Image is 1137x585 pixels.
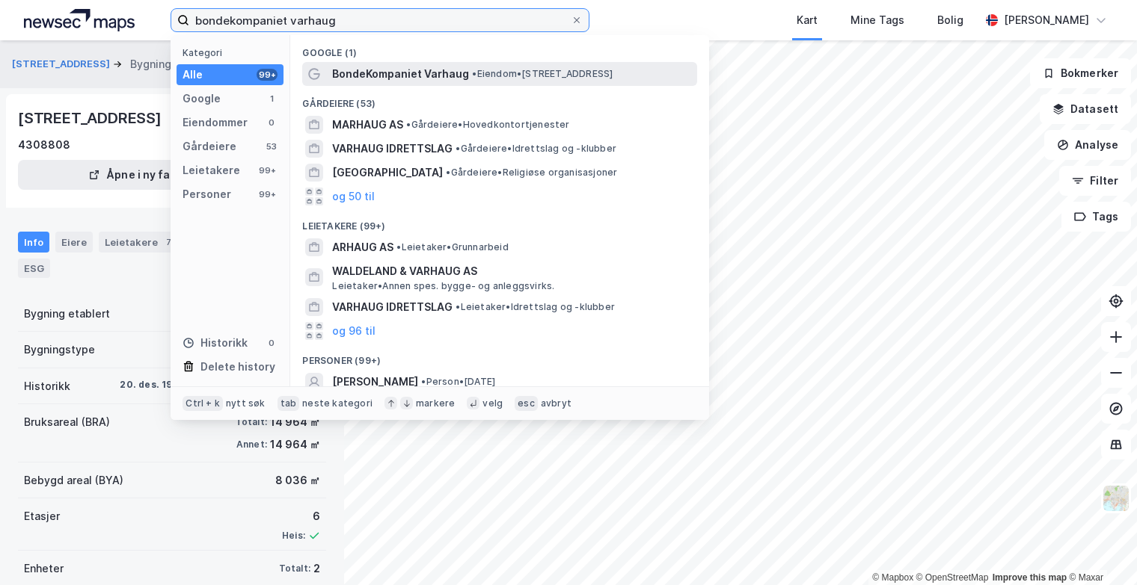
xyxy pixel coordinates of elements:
[332,140,453,158] span: VARHAUG IDRETTSLAG
[421,376,426,387] span: •
[200,358,275,376] div: Delete history
[24,471,123,489] div: Bebygd areal (BYA)
[189,9,571,31] input: Søk på adresse, matrikkel, gårdeiere, leietakere eller personer
[937,11,963,29] div: Bolig
[183,90,221,108] div: Google
[24,9,135,31] img: logo.a4113a55bc3d86da70a041830d287a7e.svg
[161,235,176,250] div: 7
[456,301,460,312] span: •
[266,117,278,129] div: 0
[266,337,278,349] div: 0
[1040,94,1131,124] button: Datasett
[257,188,278,200] div: 99+
[541,397,571,409] div: avbryt
[332,280,554,292] span: Leietaker • Annen spes. bygge- og anleggsvirks.
[290,208,709,235] div: Leietakere (99+)
[446,167,450,178] span: •
[1102,484,1130,513] img: Z
[24,560,64,578] div: Enheter
[257,69,278,81] div: 99+
[99,232,182,253] div: Leietakere
[421,376,495,388] span: Person • [DATE]
[183,161,240,179] div: Leietakere
[18,136,70,154] div: 4308808
[55,232,93,253] div: Eiere
[275,471,320,489] div: 8 036 ㎡
[332,262,691,280] span: WALDELAND & VARHAUG AS
[332,164,443,182] span: [GEOGRAPHIC_DATA]
[266,140,278,152] div: 53
[1044,130,1131,160] button: Analyse
[130,55,171,73] div: Bygning
[183,185,231,203] div: Personer
[183,334,248,352] div: Historikk
[416,397,455,409] div: markere
[270,413,320,431] div: 14 964 ㎡
[396,241,401,253] span: •
[797,11,818,29] div: Kart
[332,65,469,83] span: BondeKompaniet Varhaug
[18,160,254,190] button: Åpne i ny fane
[332,322,376,340] button: og 96 til
[279,563,310,575] div: Totalt:
[456,143,460,154] span: •
[332,373,418,391] span: [PERSON_NAME]
[183,114,248,131] div: Eiendommer
[12,57,113,72] button: [STREET_ADDRESS]
[226,397,266,409] div: nytt søk
[236,416,267,428] div: Totalt:
[313,560,320,578] div: 2
[1061,202,1131,232] button: Tags
[290,86,709,113] div: Gårdeiere (53)
[851,11,904,29] div: Mine Tags
[183,47,284,58] div: Kategori
[482,397,503,409] div: velg
[332,188,375,205] button: og 50 til
[332,238,393,256] span: ARHAUG AS
[302,397,373,409] div: neste kategori
[183,396,223,411] div: Ctrl + k
[406,119,411,130] span: •
[120,378,186,391] div: 20. des. 1960
[472,68,476,79] span: •
[456,301,615,313] span: Leietaker • Idrettslag og -klubber
[290,343,709,370] div: Personer (99+)
[282,530,305,542] div: Heis:
[24,305,110,323] div: Bygning etablert
[332,116,403,134] span: MARHAUG AS
[24,413,110,431] div: Bruksareal (BRA)
[183,137,236,155] div: Gårdeiere
[270,436,320,454] div: 14 964 ㎡
[18,259,50,278] div: ESG
[278,396,300,411] div: tab
[290,35,709,62] div: Google (1)
[266,93,278,105] div: 1
[24,507,60,525] div: Etasjer
[282,507,320,525] div: 6
[456,143,616,155] span: Gårdeiere • Idrettslag og -klubber
[472,68,613,80] span: Eiendom • [STREET_ADDRESS]
[1062,513,1137,585] iframe: Chat Widget
[872,572,913,583] a: Mapbox
[236,439,267,451] div: Annet:
[993,572,1067,583] a: Improve this map
[1062,513,1137,585] div: Kontrollprogram for chat
[406,119,569,131] span: Gårdeiere • Hovedkontortjenester
[515,396,538,411] div: esc
[332,298,453,316] span: VARHAUG IDRETTSLAG
[446,167,617,179] span: Gårdeiere • Religiøse organisasjoner
[1004,11,1089,29] div: [PERSON_NAME]
[1059,166,1131,196] button: Filter
[1030,58,1131,88] button: Bokmerker
[24,341,95,359] div: Bygningstype
[257,164,278,176] div: 99+
[18,232,49,253] div: Info
[916,572,989,583] a: OpenStreetMap
[396,241,508,253] span: Leietaker • Grunnarbeid
[18,106,165,130] div: [STREET_ADDRESS]
[24,377,70,395] div: Historikk
[183,66,203,84] div: Alle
